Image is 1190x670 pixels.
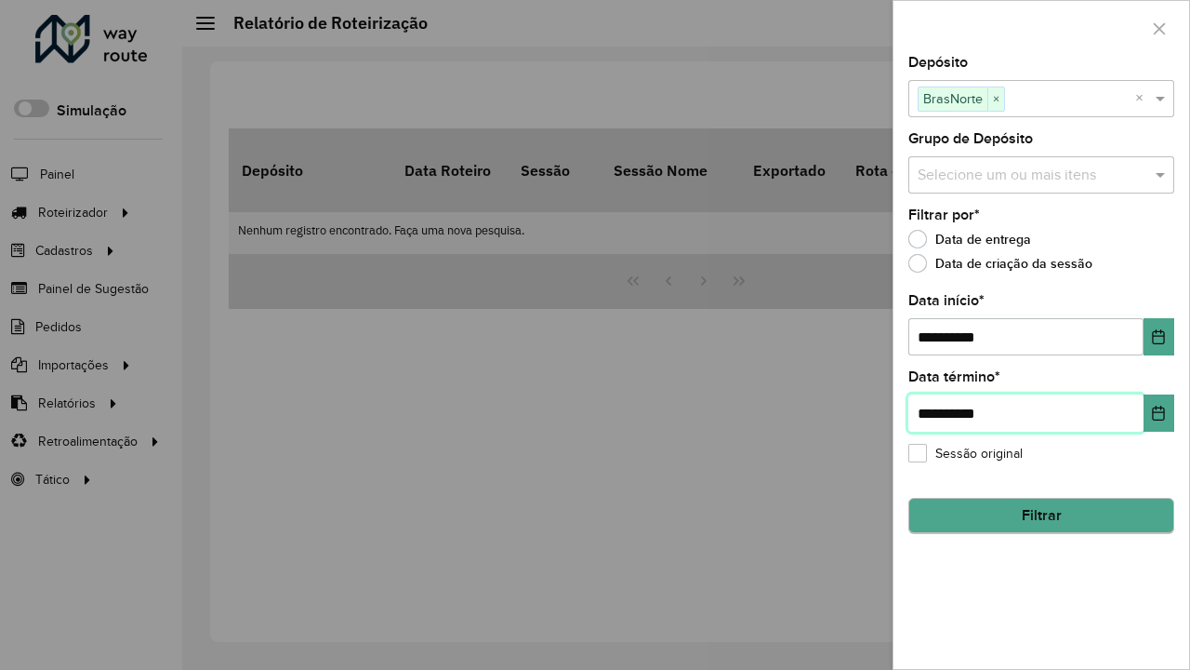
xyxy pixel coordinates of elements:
[908,498,1174,533] button: Filtrar
[908,204,980,226] label: Filtrar por
[908,289,985,312] label: Data início
[908,230,1031,248] label: Data de entrega
[908,51,968,74] label: Depósito
[908,254,1092,273] label: Data de criação da sessão
[1144,318,1174,355] button: Choose Date
[1135,87,1151,110] span: Clear all
[987,88,1004,111] span: ×
[908,366,1000,388] label: Data término
[919,87,987,110] span: BrasNorte
[908,444,1023,463] label: Sessão original
[1144,395,1174,432] button: Choose Date
[908,127,1033,150] label: Grupo de Depósito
